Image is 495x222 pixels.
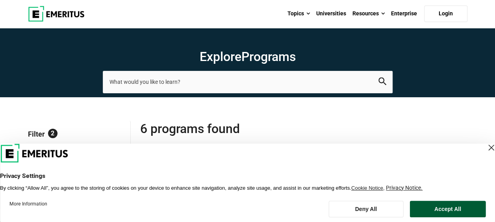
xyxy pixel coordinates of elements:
[378,78,386,87] button: search
[424,6,467,22] a: Login
[140,121,304,137] span: 6 Programs found
[28,121,124,147] p: Filter
[103,71,393,93] input: search-page
[103,49,393,65] h1: Explore
[48,129,57,138] span: 2
[378,80,386,87] a: search
[100,130,124,140] a: Reset all
[241,49,296,64] span: Programs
